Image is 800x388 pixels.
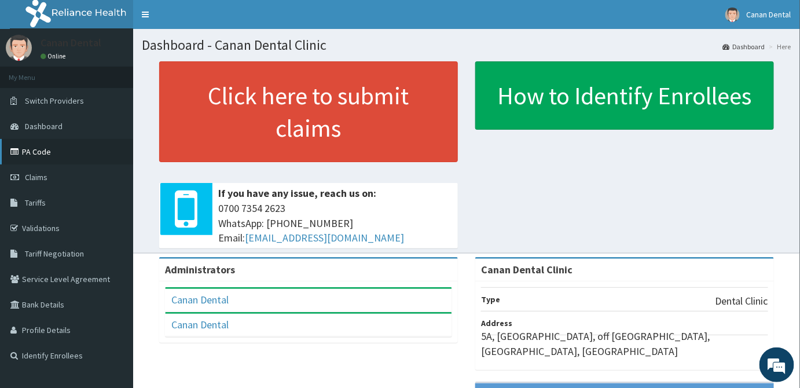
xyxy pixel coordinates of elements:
[725,8,740,22] img: User Image
[218,186,376,200] b: If you have any issue, reach us on:
[475,61,774,130] a: How to Identify Enrollees
[171,318,229,331] a: Canan Dental
[165,263,235,276] b: Administrators
[6,262,221,303] textarea: Type your message and hit 'Enter'
[190,6,218,34] div: Minimize live chat window
[171,293,229,306] a: Canan Dental
[25,121,63,131] span: Dashboard
[142,38,791,53] h1: Dashboard - Canan Dental Clinic
[481,294,500,305] b: Type
[6,35,32,61] img: User Image
[41,52,68,60] a: Online
[722,42,765,52] a: Dashboard
[481,318,512,328] b: Address
[481,329,768,358] p: 5A, [GEOGRAPHIC_DATA], off [GEOGRAPHIC_DATA], [GEOGRAPHIC_DATA], [GEOGRAPHIC_DATA]
[747,9,791,20] span: Canan Dental
[25,197,46,208] span: Tariffs
[715,294,768,309] p: Dental Clinic
[766,42,791,52] li: Here
[60,65,195,80] div: Chat with us now
[25,172,47,182] span: Claims
[481,263,573,276] strong: Canan Dental Clinic
[245,231,404,244] a: [EMAIL_ADDRESS][DOMAIN_NAME]
[25,96,84,106] span: Switch Providers
[159,61,458,162] a: Click here to submit claims
[218,201,452,246] span: 0700 7354 2623 WhatsApp: [PHONE_NUMBER] Email:
[67,119,160,236] span: We're online!
[25,248,84,259] span: Tariff Negotiation
[21,58,47,87] img: d_794563401_company_1708531726252_794563401
[41,38,101,48] p: Canan Dental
